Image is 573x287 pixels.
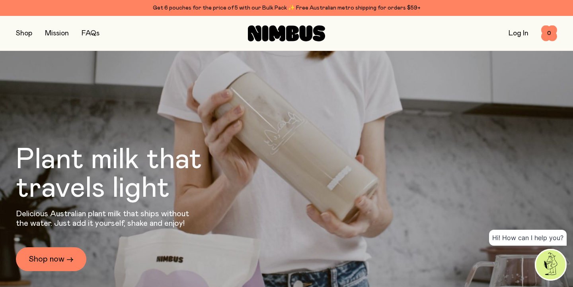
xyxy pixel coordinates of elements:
[489,230,567,246] div: Hi! How can I help you?
[509,30,528,37] a: Log In
[16,209,194,228] p: Delicious Australian plant milk that ships without the water. Just add it yourself, shake and enjoy!
[16,3,557,13] div: Get 6 pouches for the price of 5 with our Bulk Pack ✨ Free Australian metro shipping for orders $59+
[82,30,99,37] a: FAQs
[16,247,86,271] a: Shop now →
[16,145,245,203] h1: Plant milk that travels light
[541,25,557,41] button: 0
[45,30,69,37] a: Mission
[536,250,565,279] img: agent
